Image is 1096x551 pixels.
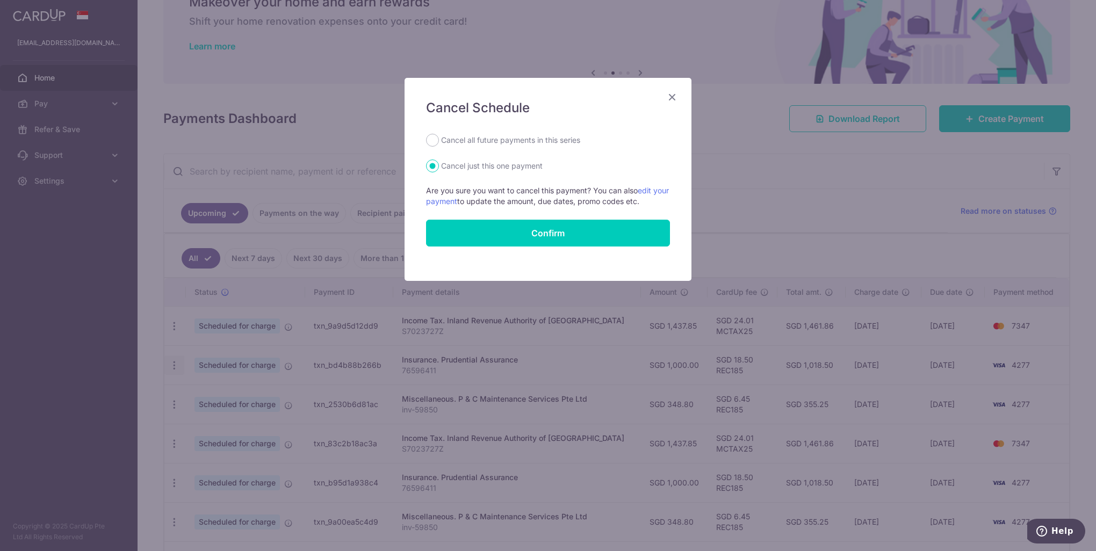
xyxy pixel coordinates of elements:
p: Are you sure you want to cancel this payment? You can also to update the amount, due dates, promo... [426,185,670,207]
button: Confirm [426,220,670,247]
label: Cancel just this one payment [441,160,543,172]
iframe: Opens a widget where you can find more information [1027,519,1085,546]
h5: Cancel Schedule [426,99,670,117]
button: Close [666,91,679,104]
label: Cancel all future payments in this series [441,134,580,147]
